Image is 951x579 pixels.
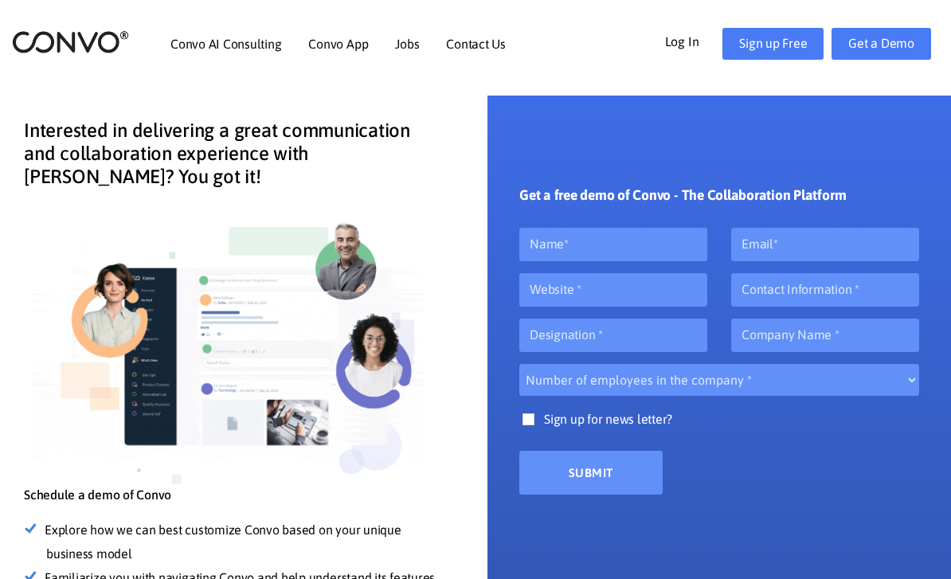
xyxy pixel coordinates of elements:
[24,204,440,487] img: getademo-left-img.png
[519,319,707,352] input: Designation *
[46,518,440,566] li: Explore how we can best customize Convo based on your unique business model
[308,37,368,50] a: Convo App
[519,228,707,261] input: Name*
[519,187,846,216] h3: Get a free demo of Convo - The Collaboration Platform
[395,37,419,50] a: Jobs
[519,273,707,307] input: Website *
[731,319,919,352] input: Company Name *
[665,28,723,53] a: Log In
[24,119,440,200] h4: Interested in delivering a great communication and collaboration experience with [PERSON_NAME]? Y...
[519,451,663,495] input: Submit
[519,408,919,448] label: Sign up for news letter?
[446,37,506,50] a: Contact Us
[832,28,931,60] a: Get a Demo
[722,28,824,60] a: Sign up Free
[170,37,281,50] a: Convo AI Consulting
[731,273,919,307] input: Contact Information *
[12,29,129,54] img: logo_2.png
[731,228,919,261] input: Email*
[24,487,440,514] h4: Schedule a demo of Convo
